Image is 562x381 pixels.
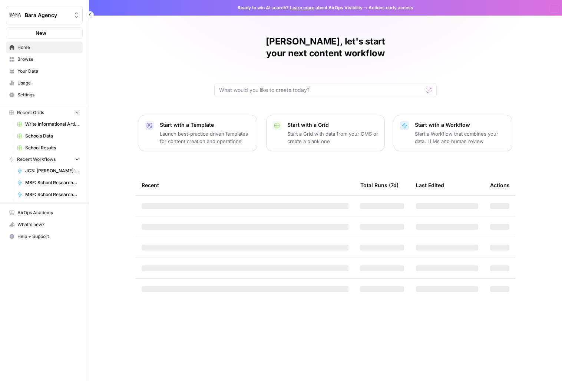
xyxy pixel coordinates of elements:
button: Start with a TemplateLaunch best-practice driven templates for content creation and operations [139,115,257,151]
div: Total Runs (7d) [360,175,399,195]
p: Start a Workflow that combines your data, LLMs and human review [415,130,506,145]
p: Launch best-practice driven templates for content creation and operations [160,130,251,145]
a: Learn more [290,5,314,10]
a: Browse [6,53,83,65]
span: Browse [17,56,79,63]
span: Schools Data [25,133,79,139]
span: Recent Grids [17,109,44,116]
button: What's new? [6,219,83,231]
input: What would you like to create today? [219,86,423,94]
div: Last Edited [416,175,444,195]
p: Start with a Grid [287,121,378,129]
a: MBF: School Researcher ([US_STATE]) [14,189,83,201]
span: Settings [17,92,79,98]
button: Start with a GridStart a Grid with data from your CMS or create a blank one [266,115,385,151]
button: Help + Support [6,231,83,242]
span: New [36,29,46,37]
a: Schools Data [14,130,83,142]
span: Write Informational Articles [25,121,79,127]
a: AirOps Academy [6,207,83,219]
span: School Results [25,145,79,151]
div: What's new? [6,219,82,230]
button: New [6,27,83,39]
p: Start a Grid with data from your CMS or create a blank one [287,130,378,145]
div: Recent [142,175,348,195]
h1: [PERSON_NAME], let's start your next content workflow [214,36,437,59]
button: Start with a WorkflowStart a Workflow that combines your data, LLMs and human review [394,115,512,151]
span: Your Data [17,68,79,74]
span: MBF: School Researcher ([GEOGRAPHIC_DATA]) [25,179,79,186]
span: AirOps Academy [17,209,79,216]
a: Write Informational Articles [14,118,83,130]
a: Settings [6,89,83,101]
span: Bara Agency [25,11,70,19]
span: Help + Support [17,233,79,240]
span: Home [17,44,79,51]
p: Start with a Workflow [415,121,506,129]
p: Start with a Template [160,121,251,129]
a: Usage [6,77,83,89]
span: Usage [17,80,79,86]
span: Ready to win AI search? about AirOps Visibility [238,4,363,11]
span: Recent Workflows [17,156,56,163]
button: Recent Grids [6,107,83,118]
a: Your Data [6,65,83,77]
a: MBF: School Researcher ([GEOGRAPHIC_DATA]) [14,177,83,189]
button: Workspace: Bara Agency [6,6,83,24]
span: MBF: School Researcher ([US_STATE]) [25,191,79,198]
button: Recent Workflows [6,154,83,165]
a: Home [6,42,83,53]
span: JC3: [PERSON_NAME]'s Podcast - Marketing Material [25,168,79,174]
img: Bara Agency Logo [9,9,22,22]
a: School Results [14,142,83,154]
a: JC3: [PERSON_NAME]'s Podcast - Marketing Material [14,165,83,177]
span: Actions early access [368,4,413,11]
div: Actions [490,175,510,195]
